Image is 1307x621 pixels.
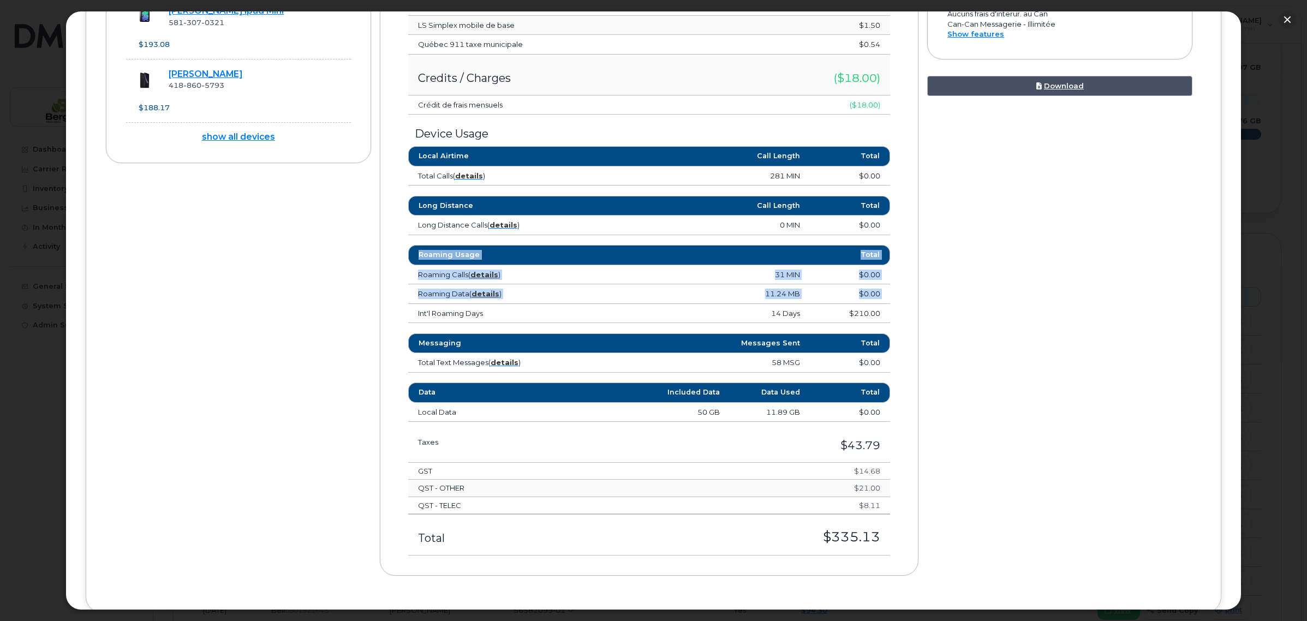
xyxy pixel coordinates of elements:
[408,403,649,422] td: Local Data
[810,383,890,402] th: Total
[730,403,810,422] td: 11.89 GB
[810,353,890,373] td: $0.00
[408,353,609,373] td: Total Text Messages
[418,532,580,544] h3: Total
[418,438,580,446] h3: Taxes
[810,403,890,422] td: $0.00
[702,484,880,492] h4: $21.00
[418,501,683,509] h4: QST - TELEC
[599,530,880,544] h3: $335.13
[810,304,890,324] td: $210.00
[649,403,730,422] td: 50 GB
[599,439,880,451] h3: $43.79
[408,284,609,304] td: Roaming Data
[472,289,499,298] a: details
[810,284,890,304] td: $0.00
[609,304,810,324] td: 14 Days
[609,333,810,353] th: Messages Sent
[649,383,730,402] th: Included Data
[702,467,880,475] h4: $14.68
[418,484,683,492] h4: QST - OTHER
[810,333,890,353] th: Total
[702,501,880,509] h4: $8.11
[491,358,518,367] a: details
[730,383,810,402] th: Data Used
[408,383,649,402] th: Data
[408,333,609,353] th: Messaging
[469,289,502,298] span: ( )
[408,304,609,324] td: Int'l Roaming Days
[418,467,683,475] h4: GST
[609,284,810,304] td: 11.24 MB
[609,353,810,373] td: 58 MSG
[488,358,521,367] span: ( )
